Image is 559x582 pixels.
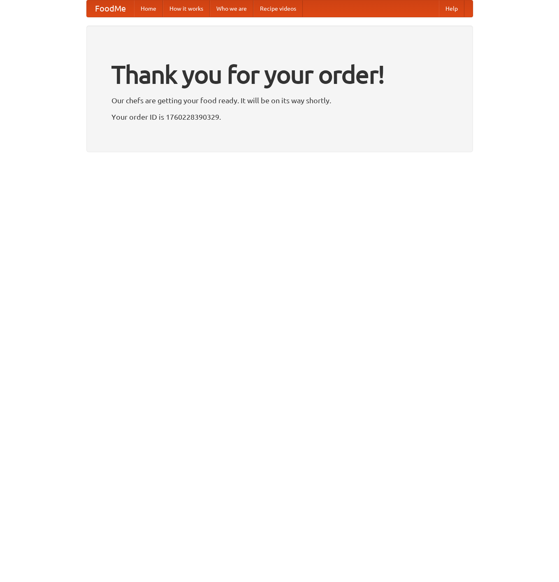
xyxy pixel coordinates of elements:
a: Recipe videos [253,0,303,17]
a: FoodMe [87,0,134,17]
a: Who we are [210,0,253,17]
p: Our chefs are getting your food ready. It will be on its way shortly. [111,94,448,107]
a: How it works [163,0,210,17]
a: Home [134,0,163,17]
h1: Thank you for your order! [111,55,448,94]
p: Your order ID is 1760228390329. [111,111,448,123]
a: Help [439,0,464,17]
